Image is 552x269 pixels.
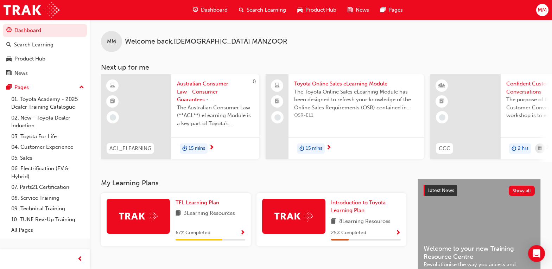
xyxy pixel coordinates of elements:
[8,203,87,214] a: 09. Technical Training
[177,104,254,128] span: The Australian Consumer Law (**ACL**) eLearning Module is a key part of Toyota’s compliance progr...
[3,52,87,65] a: Product Hub
[424,185,535,196] a: Latest NewsShow all
[294,88,418,112] span: The Toyota Online Sales eLearning Module has been designed to refresh your knowledge of the Onlin...
[297,6,303,14] span: car-icon
[292,3,342,17] a: car-iconProduct Hub
[8,214,87,225] a: 10. TUNE Rev-Up Training
[3,38,87,51] a: Search Learning
[184,209,235,218] span: 3 Learning Resources
[305,6,336,14] span: Product Hub
[110,81,115,90] span: learningResourceType_ELEARNING-icon
[536,4,548,16] button: MM
[512,144,516,153] span: duration-icon
[107,38,116,46] span: MM
[4,2,59,18] img: Trak
[240,230,245,236] span: Show Progress
[253,78,256,85] span: 0
[8,142,87,153] a: 04. Customer Experience
[395,230,401,236] span: Show Progress
[424,245,535,261] span: Welcome to your new Training Resource Centre
[375,3,408,17] a: pages-iconPages
[294,80,418,88] span: Toyota Online Sales eLearning Module
[79,83,84,92] span: up-icon
[306,145,322,153] span: 15 mins
[8,113,87,131] a: 02. New - Toyota Dealer Induction
[3,81,87,94] button: Pages
[439,145,450,153] span: CCC
[294,111,418,120] span: OSR-EL1
[518,145,528,153] span: 2 hrs
[388,6,403,14] span: Pages
[6,27,12,34] span: guage-icon
[240,229,245,237] button: Show Progress
[8,153,87,164] a: 05. Sales
[14,83,29,91] div: Pages
[275,81,280,90] span: laptop-icon
[6,84,12,91] span: pages-icon
[101,179,406,187] h3: My Learning Plans
[177,80,254,104] span: Australian Consumer Law - Consumer Guarantees - eLearning module
[3,23,87,81] button: DashboardSearch LearningProduct HubNews
[119,211,158,222] img: Trak
[3,67,87,80] a: News
[266,74,424,159] a: Toyota Online Sales eLearning ModuleThe Toyota Online Sales eLearning Module has been designed to...
[110,114,116,121] span: learningRecordVerb_NONE-icon
[201,6,228,14] span: Dashboard
[101,74,259,159] a: 0ACL_ELEARNINGAustralian Consumer Law - Consumer Guarantees - eLearning moduleThe Australian Cons...
[239,6,244,14] span: search-icon
[8,193,87,204] a: 08. Service Training
[274,211,313,222] img: Trak
[6,42,11,48] span: search-icon
[395,229,401,237] button: Show Progress
[348,6,353,14] span: news-icon
[187,3,233,17] a: guage-iconDashboard
[110,97,115,106] span: booktick-icon
[331,217,336,226] span: book-icon
[275,97,280,106] span: booktick-icon
[14,69,28,77] div: News
[125,38,287,46] span: Welcome back , [DEMOGRAPHIC_DATA] MANZOOR
[193,6,198,14] span: guage-icon
[8,225,87,236] a: All Pages
[439,114,445,121] span: learningRecordVerb_NONE-icon
[331,199,386,214] span: Introduction to Toyota Learning Plan
[8,94,87,113] a: 01. Toyota Academy - 2025 Dealer Training Catalogue
[8,182,87,193] a: 07. Parts21 Certification
[427,187,454,193] span: Latest News
[247,6,286,14] span: Search Learning
[6,56,12,62] span: car-icon
[14,55,45,63] div: Product Hub
[538,144,542,153] span: calendar-icon
[189,145,205,153] span: 15 mins
[3,24,87,37] a: Dashboard
[509,186,535,196] button: Show all
[182,144,187,153] span: duration-icon
[274,114,281,121] span: learningRecordVerb_NONE-icon
[331,229,366,237] span: 25 % Completed
[538,6,547,14] span: MM
[14,41,53,49] div: Search Learning
[356,6,369,14] span: News
[339,217,391,226] span: 8 Learning Resources
[342,3,375,17] a: news-iconNews
[176,199,219,206] span: TFL Learning Plan
[109,145,151,153] span: ACL_ELEARNING
[77,255,83,264] span: prev-icon
[176,229,210,237] span: 67 % Completed
[8,163,87,182] a: 06. Electrification (EV & Hybrid)
[8,131,87,142] a: 03. Toyota For Life
[326,145,331,151] span: next-icon
[528,245,545,262] div: Open Intercom Messenger
[233,3,292,17] a: search-iconSearch Learning
[380,6,386,14] span: pages-icon
[439,81,444,90] span: learningResourceType_INSTRUCTOR_LED-icon
[299,144,304,153] span: duration-icon
[545,145,550,151] span: next-icon
[209,145,214,151] span: next-icon
[439,97,444,106] span: booktick-icon
[331,199,401,214] a: Introduction to Toyota Learning Plan
[90,63,552,71] h3: Next up for me
[176,199,222,207] a: TFL Learning Plan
